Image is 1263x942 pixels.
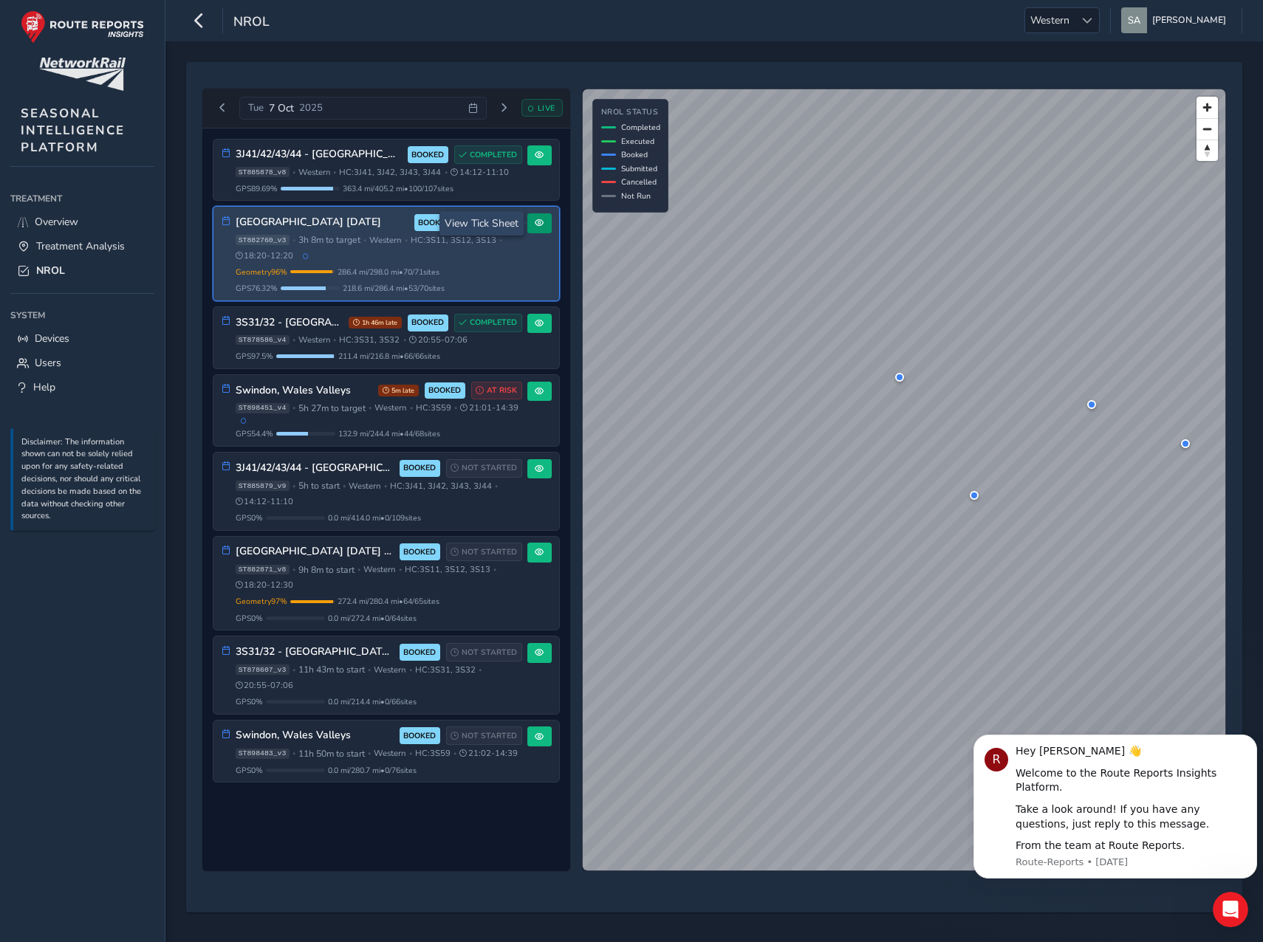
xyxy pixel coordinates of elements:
span: 0.0 mi / 214.4 mi • 0 / 66 sites [328,696,417,707]
span: • [292,236,295,244]
span: Not Run [621,190,651,202]
span: Western [369,235,401,246]
a: NROL [10,258,154,283]
span: Western [298,334,330,345]
span: GPS 0 % [236,512,263,523]
img: diamond-layout [1121,7,1147,33]
span: • [292,404,295,412]
span: Geometry 96 % [236,267,287,278]
span: LIVE [538,103,555,114]
span: 7 Oct [269,101,294,115]
span: Western [298,167,330,178]
span: Geometry 97 % [236,596,287,607]
span: Overview [35,215,78,229]
span: 286.4 mi / 298.0 mi • 70 / 71 sites [338,267,439,278]
span: HC: 3J41, 3J42, 3J43, 3J44 [339,167,441,178]
h4: NROL Status [601,108,660,117]
button: Zoom out [1197,118,1218,140]
h3: [GEOGRAPHIC_DATA] [DATE] [236,216,409,229]
span: • [384,482,387,490]
span: • [292,666,295,674]
span: • [410,404,413,412]
span: BOOKED [403,546,436,558]
span: Submitted [621,163,657,174]
span: 9h 8m to start [298,564,355,576]
span: • [409,749,412,757]
span: AT RISK [487,385,517,396]
span: • [363,236,366,244]
span: 5m late [378,385,419,396]
span: Executed [621,136,654,147]
span: COMPLETED [470,317,517,329]
span: • [495,482,498,490]
span: Western [374,748,405,759]
span: • [403,336,406,344]
span: GPS 0 % [236,765,263,776]
span: 5h to start [298,480,340,492]
span: • [453,749,456,757]
h3: Swindon, Wales Valleys [236,385,373,397]
span: GPS 97.5 % [236,351,273,362]
span: HC: 3S11, 3S12, 3S13 [405,564,490,575]
span: BOOKED [411,149,444,161]
span: • [292,482,295,490]
span: • [454,404,457,412]
span: 18:20 - 12:20 [236,250,294,261]
h3: [GEOGRAPHIC_DATA] [DATE] and [DATE] 3S11,12,13 [236,546,394,558]
span: Cancelled [621,176,657,188]
span: ST882871_v8 [236,565,290,575]
span: • [499,236,502,244]
span: ST898483_v3 [236,749,290,759]
span: • [409,666,412,674]
span: HC: 3S31, 3S32 [339,334,400,345]
span: 0.0 mi / 414.0 mi • 0 / 109 sites [328,512,421,523]
span: BOOKED [403,647,436,659]
span: • [405,236,408,244]
span: HC: 3J41, 3J42, 3J43, 3J44 [390,481,492,492]
span: HC: 3S11, 3S12, 3S13 [411,235,496,246]
img: rr logo [21,10,144,44]
span: Booked [621,149,648,160]
span: ST885879_v9 [236,481,290,491]
img: customer logo [39,58,126,91]
span: NROL [233,13,270,33]
span: 0.0 mi / 272.4 mi • 0 / 64 sites [328,613,417,624]
span: 20:55 - 07:06 [236,680,294,691]
span: Help [33,380,55,394]
span: Western [363,564,395,575]
span: Western [349,481,380,492]
span: • [493,565,496,574]
span: ON TRACK [476,217,517,229]
span: ST898451_v4 [236,403,290,413]
span: GPS 0 % [236,613,263,624]
span: 211.4 mi / 216.8 mi • 66 / 66 sites [338,351,440,362]
span: NOT STARTED [462,647,517,659]
span: NOT STARTED [462,730,517,742]
span: ST878586_v4 [236,335,290,345]
canvas: Map [583,89,1225,870]
span: GPS 89.69 % [236,183,278,194]
button: Next day [492,99,516,117]
span: 14:12 - 11:10 [236,496,294,507]
span: 1h 46m late [349,317,402,329]
button: [PERSON_NAME] [1121,7,1231,33]
span: Devices [35,331,69,345]
h3: Swindon, Wales Valleys [236,729,394,742]
span: • [479,666,482,674]
span: HC: 3S31, 3S32 [415,664,476,675]
span: 3h 8m to target [298,234,360,246]
span: 20:55 - 07:06 [409,334,468,345]
span: 0.0 mi / 280.7 mi • 0 / 76 sites [328,765,417,776]
span: • [368,666,371,674]
span: Western [1025,8,1075,32]
span: • [445,168,448,176]
button: Previous day [210,99,235,117]
span: BOOKED [418,217,451,229]
span: • [399,565,402,574]
span: [PERSON_NAME] [1152,7,1226,33]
